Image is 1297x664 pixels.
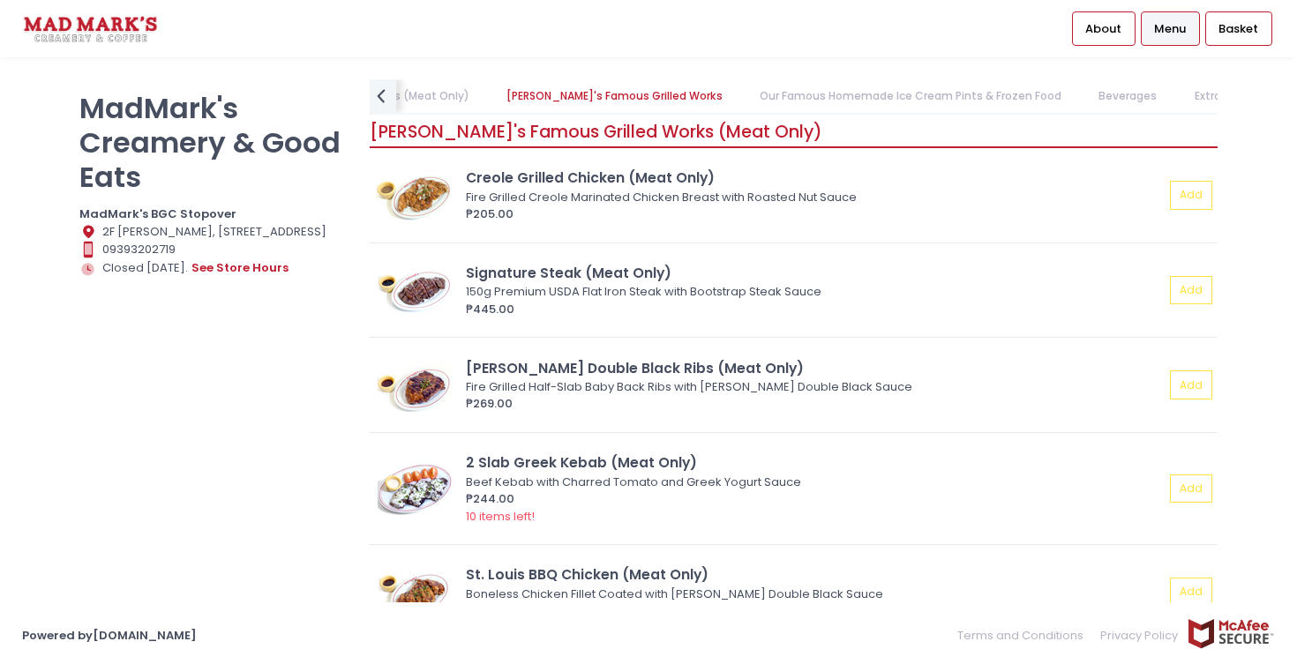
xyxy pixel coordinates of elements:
[1082,79,1174,113] a: Beverages
[79,241,348,258] div: 09393202719
[466,263,1164,283] div: Signature Steak (Meat Only)
[466,490,1164,508] div: ₱244.00
[1072,11,1136,45] a: About
[1141,11,1200,45] a: Menu
[466,189,1158,206] div: Fire Grilled Creole Marinated Chicken Breast with Roasted Nut Sauce
[466,586,1158,603] div: Boneless Chicken Fillet Coated with [PERSON_NAME] Double Black Sauce
[466,395,1164,413] div: ₱269.00
[1154,20,1186,38] span: Menu
[370,120,822,144] span: [PERSON_NAME]'s Famous Grilled Works (Meat Only)
[375,462,454,515] img: 2 Slab Greek Kebab (Meat Only)
[375,565,454,618] img: St. Louis BBQ Chicken (Meat Only)
[957,618,1092,653] a: Terms and Conditions
[466,205,1164,223] div: ₱205.00
[466,168,1164,188] div: Creole Grilled Chicken (Meat Only)
[1170,474,1212,504] button: Add
[466,358,1164,378] div: [PERSON_NAME] Double Black Ribs (Meat Only)
[1092,618,1188,653] a: Privacy Policy
[191,258,289,278] button: see store hours
[1085,20,1121,38] span: About
[1170,276,1212,305] button: Add
[466,452,1164,473] div: 2 Slab Greek Kebab (Meat Only)
[466,301,1164,318] div: ₱445.00
[1187,618,1275,649] img: mcafee-secure
[466,474,1158,491] div: Beef Kebab with Charred Tomato and Greek Yogurt Sauce
[466,283,1158,301] div: 150g Premium USDA Flat Iron Steak with Bootstrap Steak Sauce
[375,359,454,412] img: Johnnie Double Black Ribs (Meat Only)
[79,205,236,222] b: MadMark's BGC Stopover
[466,564,1164,585] div: St. Louis BBQ Chicken (Meat Only)
[1170,370,1212,399] button: Add
[22,13,159,44] img: logo
[79,223,348,241] div: 2F [PERSON_NAME], [STREET_ADDRESS]
[466,378,1158,396] div: Fire Grilled Half-Slab Baby Back Ribs with [PERSON_NAME] Double Black Sauce
[375,169,454,222] img: Creole Grilled Chicken (Meat Only)
[22,627,197,644] a: Powered by[DOMAIN_NAME]
[375,264,454,317] img: Signature Steak (Meat Only)
[466,508,535,525] span: 10 items left!
[1170,181,1212,210] button: Add
[743,79,1079,113] a: Our Famous Homemade Ice Cream Pints & Frozen Food
[1170,578,1212,607] button: Add
[489,79,739,113] a: [PERSON_NAME]'s Famous Grilled Works
[79,258,348,278] div: Closed [DATE].
[79,91,348,194] p: MadMark's Creamery & Good Eats
[1218,20,1258,38] span: Basket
